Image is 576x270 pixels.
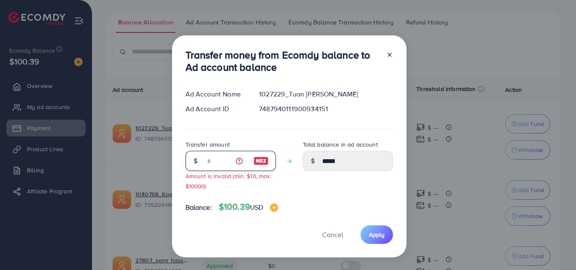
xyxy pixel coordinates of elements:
div: Ad Account Name [179,89,253,99]
span: Apply [369,230,385,239]
span: Balance: [186,203,212,212]
img: image [253,156,269,166]
button: Cancel [312,225,354,243]
label: Total balance in ad account [303,140,378,149]
div: Ad Account ID [179,104,253,114]
h3: Transfer money from Ecomdy balance to Ad account balance [186,49,380,73]
iframe: Chat [540,232,570,264]
span: USD [250,203,263,212]
img: image [270,203,278,212]
div: 7487940111900934151 [252,104,399,114]
h4: $100.39 [219,202,279,212]
span: Cancel [322,230,343,239]
button: Apply [361,225,393,243]
div: 1027229_Tuan [PERSON_NAME] [252,89,399,99]
small: Amount is invalid (min: $10, max: $10000) [186,172,272,190]
label: Transfer amount [186,140,230,149]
